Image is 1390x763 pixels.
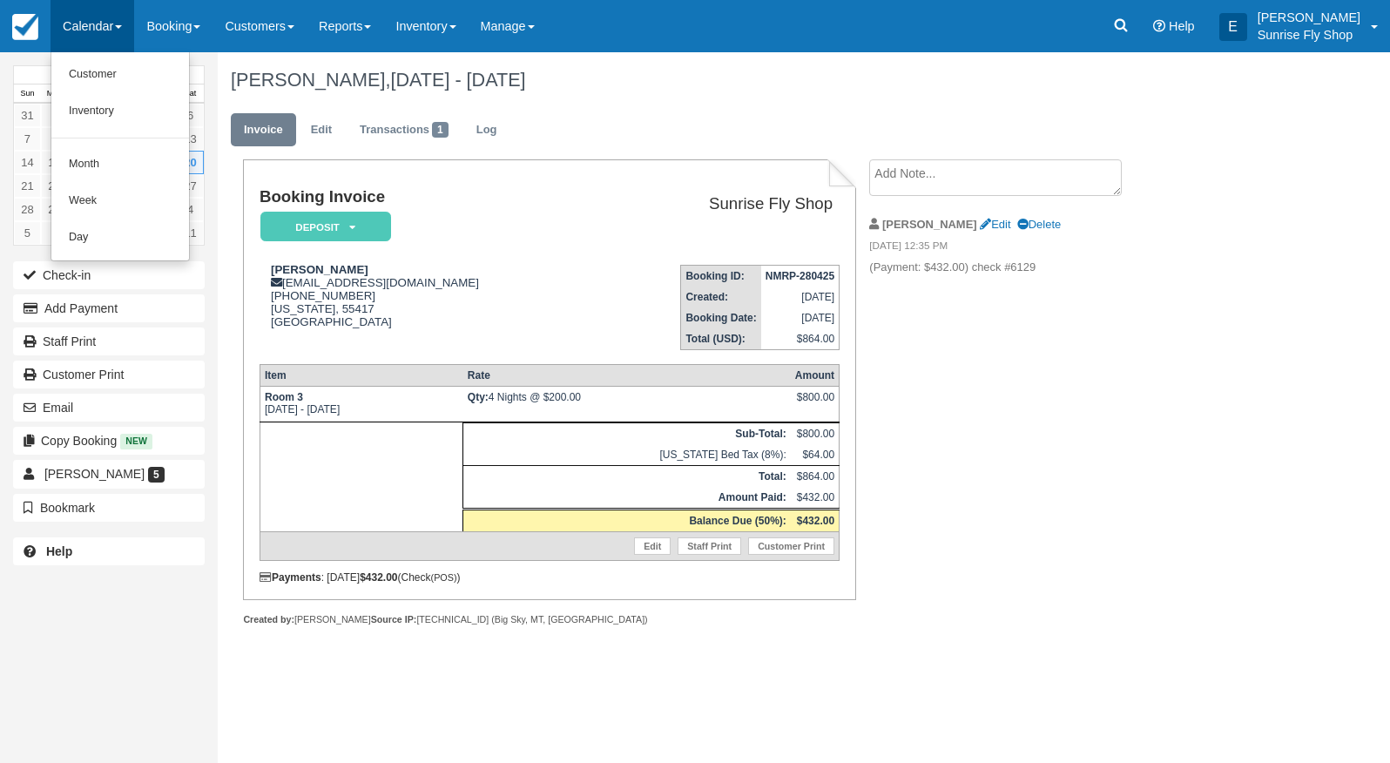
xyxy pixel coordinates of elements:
a: Edit [634,537,671,555]
a: 29 [41,198,68,221]
em: Deposit [260,212,391,242]
a: Customer Print [13,361,205,388]
p: [PERSON_NAME] [1258,9,1360,26]
a: 8 [41,127,68,151]
a: Day [51,219,189,256]
a: 13 [177,127,204,151]
td: $864.00 [761,328,840,350]
strong: Qty [468,391,489,403]
th: Sat [177,84,204,104]
a: Deposit [260,211,385,243]
a: 4 [177,198,204,221]
a: 6 [177,104,204,127]
p: (Payment: $432.00) check #6129 [869,260,1163,276]
th: Sub-Total: [463,423,791,445]
a: Staff Print [13,327,205,355]
strong: Payments [260,571,321,584]
a: 31 [14,104,41,127]
em: [DATE] 12:35 PM [869,239,1163,258]
a: Edit [980,218,1010,231]
th: Total (USD): [681,328,761,350]
h2: Sunrise Fly Shop [603,195,833,213]
th: Mon [41,84,68,104]
th: Created: [681,287,761,307]
ul: Calendar [51,52,190,261]
strong: $432.00 [360,571,397,584]
p: Sunrise Fly Shop [1258,26,1360,44]
th: Booking Date: [681,307,761,328]
div: $800.00 [795,391,834,417]
a: 1 [41,104,68,127]
th: Balance Due (50%): [463,510,791,532]
a: Customer [51,57,189,93]
a: Delete [1017,218,1061,231]
td: $800.00 [791,423,840,445]
a: Inventory [51,93,189,130]
a: Week [51,183,189,219]
a: 5 [14,221,41,245]
a: 15 [41,151,68,174]
a: Staff Print [678,537,741,555]
th: Total: [463,466,791,488]
td: [DATE] - [DATE] [260,387,462,422]
a: Invoice [231,113,296,147]
span: 1 [432,122,449,138]
a: 14 [14,151,41,174]
div: [PERSON_NAME] [TECHNICAL_ID] (Big Sky, MT, [GEOGRAPHIC_DATA]) [243,613,855,626]
strong: Room 3 [265,391,303,403]
button: Bookmark [13,494,205,522]
td: [DATE] [761,307,840,328]
span: [PERSON_NAME] [44,467,145,481]
b: Help [46,544,72,558]
td: [DATE] [761,287,840,307]
td: $432.00 [791,487,840,510]
a: 28 [14,198,41,221]
small: (POS) [431,572,457,583]
th: Item [260,365,462,387]
a: Log [463,113,510,147]
span: 5 [148,467,165,483]
th: Amount Paid: [463,487,791,510]
th: Amount [791,365,840,387]
a: Customer Print [748,537,834,555]
button: Check-in [13,261,205,289]
a: 11 [177,221,204,245]
td: $64.00 [791,444,840,466]
a: [PERSON_NAME] 5 [13,460,205,488]
th: Booking ID: [681,266,761,287]
span: [DATE] - [DATE] [390,69,525,91]
td: 4 Nights @ $200.00 [463,387,791,422]
a: Month [51,146,189,183]
a: Help [13,537,205,565]
i: Help [1153,20,1165,32]
strong: [PERSON_NAME] [271,263,368,276]
button: Copy Booking New [13,427,205,455]
td: $864.00 [791,466,840,488]
a: 22 [41,174,68,198]
button: Add Payment [13,294,205,322]
th: Sun [14,84,41,104]
strong: Source IP: [371,614,417,625]
div: [EMAIL_ADDRESS][DOMAIN_NAME] [PHONE_NUMBER] [US_STATE], 55417 [GEOGRAPHIC_DATA] [260,263,596,350]
a: 20 [177,151,204,174]
a: 6 [41,221,68,245]
a: Transactions1 [347,113,462,147]
a: 7 [14,127,41,151]
div: E [1219,13,1247,41]
button: Email [13,394,205,422]
strong: Created by: [243,614,294,625]
td: [US_STATE] Bed Tax (8%): [463,444,791,466]
strong: [PERSON_NAME] [882,218,977,231]
a: 27 [177,174,204,198]
span: Help [1169,19,1195,33]
h1: Booking Invoice [260,188,596,206]
strong: NMRP-280425 [766,270,834,282]
strong: $432.00 [797,515,834,527]
span: New [120,434,152,449]
div: : [DATE] (Check ) [260,571,840,584]
h1: [PERSON_NAME], [231,70,1247,91]
a: Edit [298,113,345,147]
th: Rate [463,365,791,387]
a: 21 [14,174,41,198]
img: checkfront-main-nav-mini-logo.png [12,14,38,40]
